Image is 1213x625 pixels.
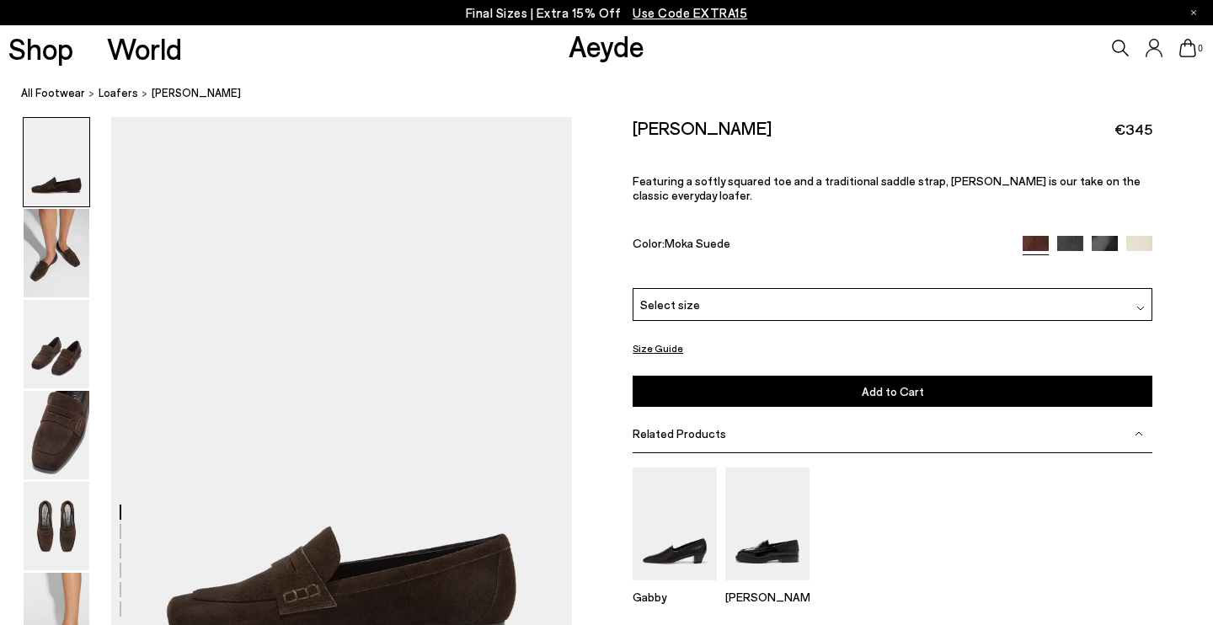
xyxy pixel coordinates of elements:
a: Loafers [99,84,138,102]
span: Select size [640,296,700,313]
span: Navigate to /collections/ss25-final-sizes [633,5,747,20]
span: 0 [1196,44,1205,53]
img: svg%3E [1135,430,1143,438]
a: All Footwear [21,84,85,102]
img: Gabby Almond-Toe Loafers [633,467,717,580]
button: Add to Cart [633,376,1152,407]
a: Shop [8,34,73,63]
p: [PERSON_NAME] [725,590,810,604]
a: Gabby Almond-Toe Loafers Gabby [633,569,717,604]
span: €345 [1114,119,1152,140]
p: Featuring a softly squared toe and a traditional saddle strap, [PERSON_NAME] is our take on the c... [633,174,1152,202]
a: Aeyde [569,28,644,63]
nav: breadcrumb [21,71,1213,117]
img: Lana Suede Loafers - Image 4 [24,391,89,479]
img: Lana Suede Loafers - Image 5 [24,482,89,570]
span: [PERSON_NAME] [152,84,241,102]
span: Related Products [633,426,726,441]
span: Loafers [99,86,138,99]
a: World [107,34,182,63]
h2: [PERSON_NAME] [633,117,772,138]
img: svg%3E [1136,304,1145,312]
a: Leon Loafers [PERSON_NAME] [725,569,810,604]
a: 0 [1179,39,1196,57]
span: Moka Suede [665,236,730,250]
button: Size Guide [633,338,683,359]
p: Final Sizes | Extra 15% Off [466,3,748,24]
img: Lana Suede Loafers - Image 3 [24,300,89,388]
div: Color: [633,236,1006,255]
img: Leon Loafers [725,467,810,580]
p: Gabby [633,590,717,604]
span: Add to Cart [862,384,924,398]
img: Lana Suede Loafers - Image 2 [24,209,89,297]
img: Lana Suede Loafers - Image 1 [24,118,89,206]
